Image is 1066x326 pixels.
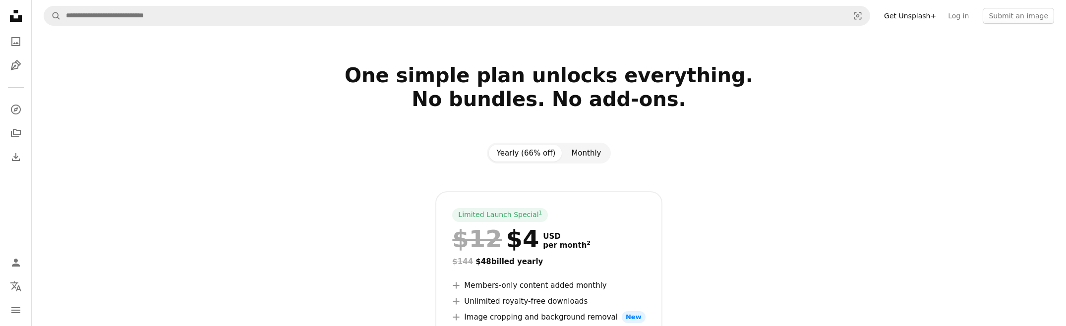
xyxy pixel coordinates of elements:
[543,241,591,250] span: per month
[6,300,26,320] button: Menu
[6,100,26,119] a: Explore
[543,232,591,241] span: USD
[6,32,26,52] a: Photos
[452,208,548,222] div: Limited Launch Special
[6,123,26,143] a: Collections
[563,145,609,162] button: Monthly
[452,279,645,291] li: Members-only content added monthly
[622,311,646,323] span: New
[44,6,61,25] button: Search Unsplash
[44,6,870,26] form: Find visuals sitewide
[230,63,868,135] h2: One simple plan unlocks everything. No bundles. No add-ons.
[537,210,544,220] a: 1
[6,55,26,75] a: Illustrations
[6,253,26,272] a: Log in / Sign up
[6,147,26,167] a: Download History
[452,295,645,307] li: Unlimited royalty-free downloads
[539,210,542,216] sup: 1
[846,6,870,25] button: Visual search
[942,8,975,24] a: Log in
[6,276,26,296] button: Language
[878,8,942,24] a: Get Unsplash+
[452,311,645,323] li: Image cropping and background removal
[452,226,502,252] span: $12
[6,6,26,28] a: Home — Unsplash
[585,241,592,250] a: 2
[587,240,591,246] sup: 2
[983,8,1054,24] button: Submit an image
[452,256,645,268] div: $48 billed yearly
[452,257,473,266] span: $144
[452,226,539,252] div: $4
[489,145,564,162] button: Yearly (66% off)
